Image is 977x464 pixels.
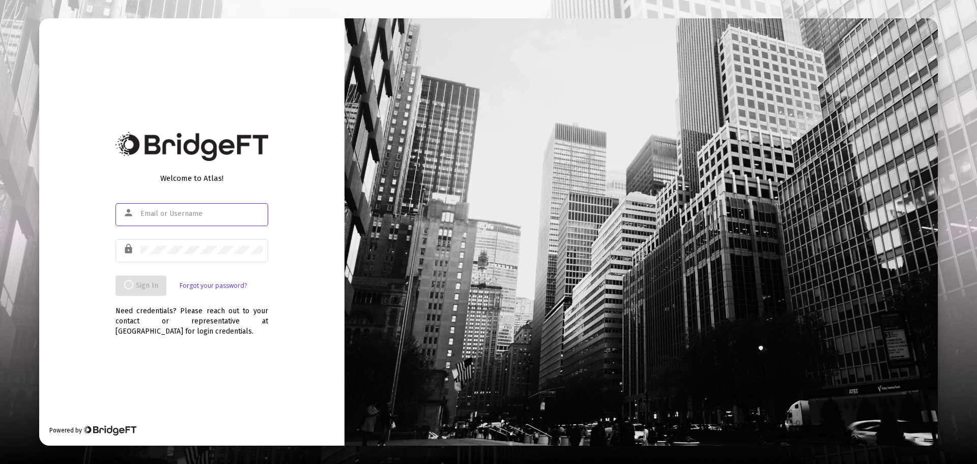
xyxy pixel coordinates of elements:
img: Bridge Financial Technology Logo [116,132,268,161]
a: Forgot your password? [180,281,247,291]
button: Sign In [116,276,166,296]
div: Powered by [49,425,136,435]
img: Bridge Financial Technology Logo [83,425,136,435]
span: Sign In [124,281,158,290]
div: Welcome to Atlas! [116,173,268,183]
input: Email or Username [140,210,263,218]
mat-icon: lock [123,243,135,255]
mat-icon: person [123,207,135,219]
div: Need credentials? Please reach out to your contact or representative at [GEOGRAPHIC_DATA] for log... [116,296,268,337]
